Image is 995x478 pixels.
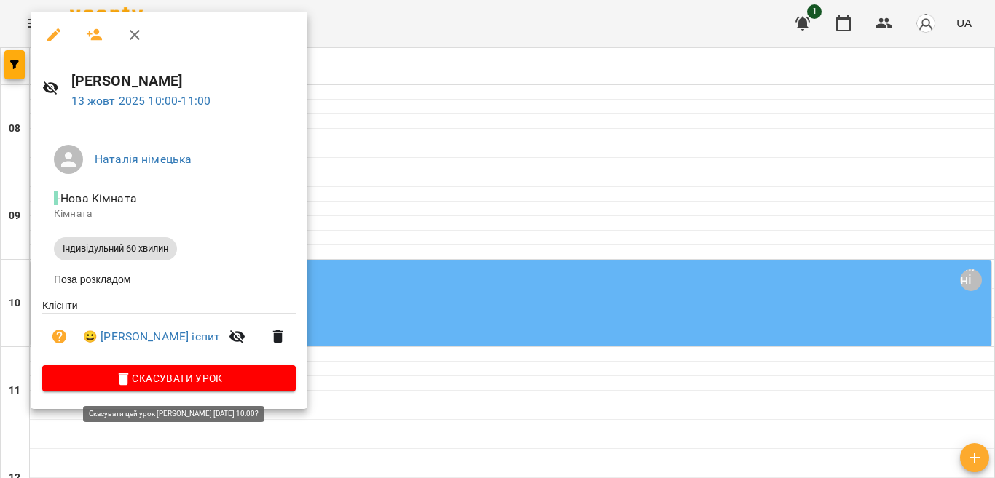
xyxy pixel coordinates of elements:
[54,370,284,387] span: Скасувати Урок
[83,328,220,346] a: 😀 [PERSON_NAME] іспит
[54,207,284,221] p: Кімната
[42,365,296,391] button: Скасувати Урок
[71,94,211,108] a: 13 жовт 2025 10:00-11:00
[71,70,296,92] h6: [PERSON_NAME]
[54,242,177,255] span: Індивідульний 60 хвилин
[42,298,296,366] ul: Клієнти
[54,191,140,205] span: - Нова Кімната
[42,319,77,354] button: Візит ще не сплачено. Додати оплату?
[42,266,296,292] li: Поза розкладом
[95,152,192,166] a: Наталія німецька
